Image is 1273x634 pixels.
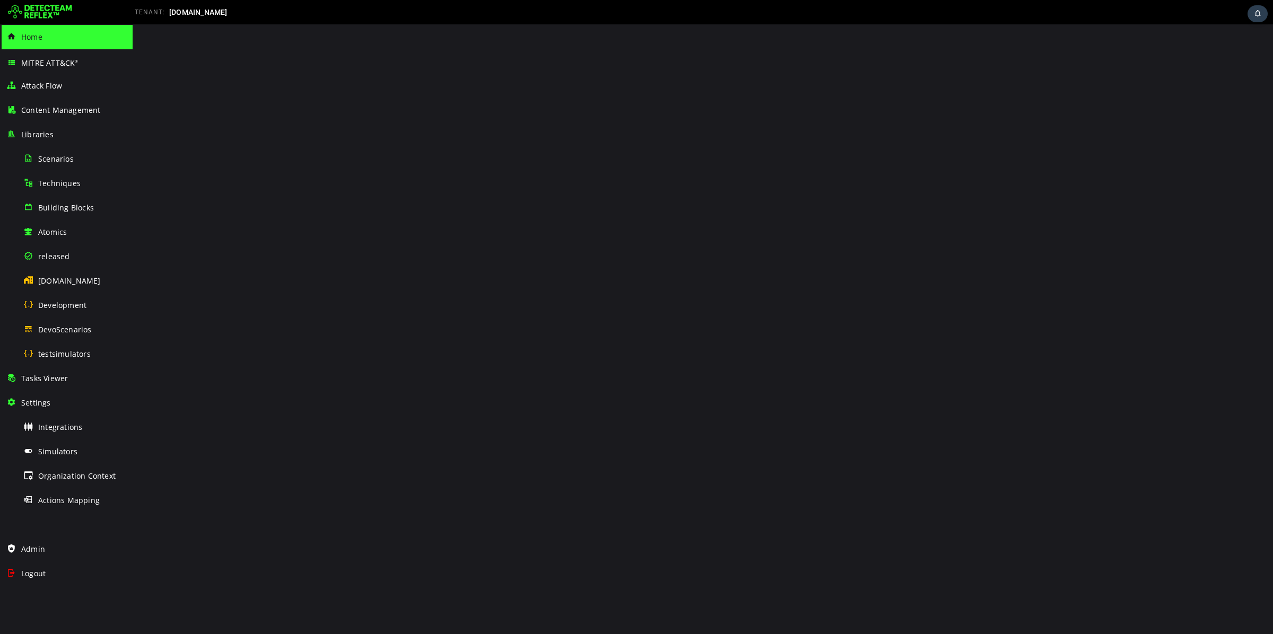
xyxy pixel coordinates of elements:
[21,373,68,383] span: Tasks Viewer
[21,32,42,42] span: Home
[21,105,101,115] span: Content Management
[21,398,51,408] span: Settings
[38,422,82,432] span: Integrations
[21,129,54,139] span: Libraries
[8,4,72,21] img: Detecteam logo
[135,8,165,16] span: TENANT:
[21,81,62,91] span: Attack Flow
[38,495,100,505] span: Actions Mapping
[38,276,101,286] span: [DOMAIN_NAME]
[21,58,79,68] span: MITRE ATT&CK
[38,471,116,481] span: Organization Context
[21,544,45,554] span: Admin
[38,202,94,213] span: Building Blocks
[75,59,78,64] sup: ®
[1248,5,1268,22] div: Task Notifications
[21,568,46,578] span: Logout
[38,324,92,334] span: DevoScenarios
[38,154,74,164] span: Scenarios
[169,8,228,16] span: [DOMAIN_NAME]
[38,227,67,237] span: Atomics
[38,300,86,310] span: Development
[38,178,81,188] span: Techniques
[38,349,91,359] span: testsimulators
[38,251,70,261] span: released
[38,446,77,456] span: Simulators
